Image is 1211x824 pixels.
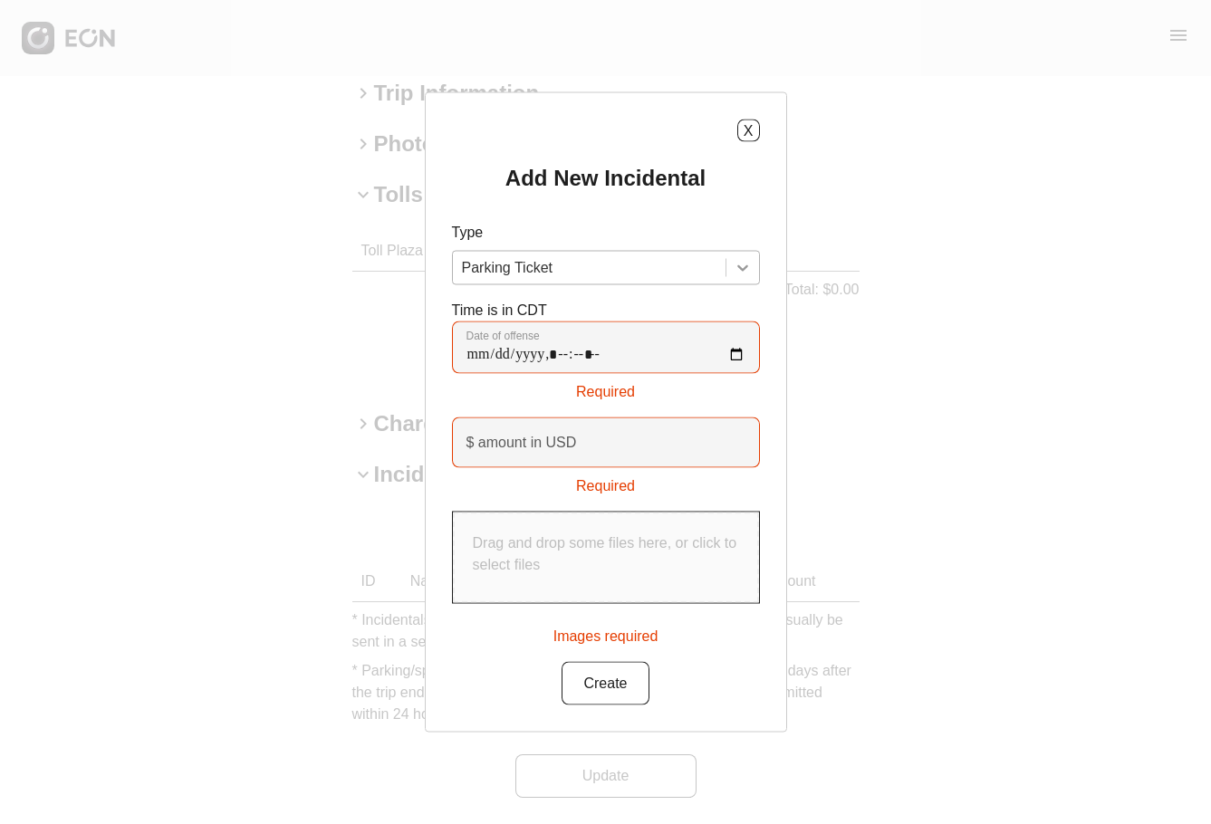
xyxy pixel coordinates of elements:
[452,468,760,497] div: Required
[562,662,649,705] button: Create
[452,222,760,244] p: Type
[473,532,739,576] p: Drag and drop some files here, or click to select files
[452,374,760,403] div: Required
[737,120,760,142] button: X
[505,164,706,193] h2: Add New Incidental
[466,432,577,454] label: $ amount in USD
[452,300,760,403] div: Time is in CDT
[466,329,540,343] label: Date of offense
[553,618,658,647] div: Images required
